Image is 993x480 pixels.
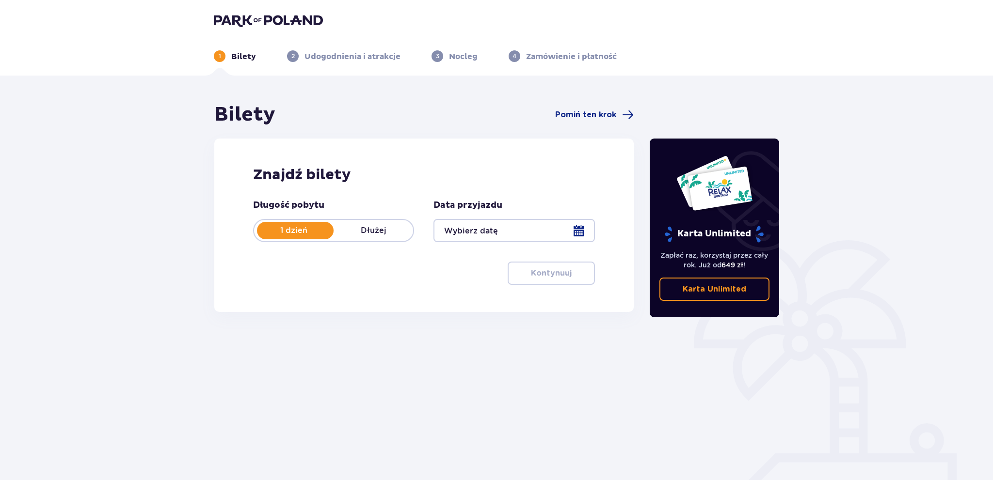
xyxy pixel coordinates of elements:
[676,155,753,211] img: Dwie karty całoroczne do Suntago z napisem 'UNLIMITED RELAX', na białym tle z tropikalnymi liśćmi...
[304,51,400,62] p: Udogodnienia i atrakcje
[508,262,595,285] button: Kontynuuj
[721,261,743,269] span: 649 zł
[659,278,770,301] a: Karta Unlimited
[214,103,275,127] h1: Bilety
[659,250,770,270] p: Zapłać raz, korzystaj przez cały rok. Już od !
[449,51,478,62] p: Nocleg
[509,50,617,62] div: 4Zamówienie i płatność
[214,50,256,62] div: 1Bilety
[555,109,634,121] a: Pomiń ten krok
[214,14,323,27] img: Park of Poland logo
[334,225,413,236] p: Dłużej
[219,52,221,61] p: 1
[436,52,439,61] p: 3
[664,226,765,243] p: Karta Unlimited
[433,200,502,211] p: Data przyjazdu
[432,50,478,62] div: 3Nocleg
[253,166,595,184] h2: Znajdź bilety
[231,51,256,62] p: Bilety
[254,225,334,236] p: 1 dzień
[291,52,295,61] p: 2
[555,109,616,120] span: Pomiń ten krok
[287,50,400,62] div: 2Udogodnienia i atrakcje
[683,284,746,294] p: Karta Unlimited
[531,268,572,279] p: Kontynuuj
[513,52,516,61] p: 4
[526,51,617,62] p: Zamówienie i płatność
[253,200,324,211] p: Długość pobytu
